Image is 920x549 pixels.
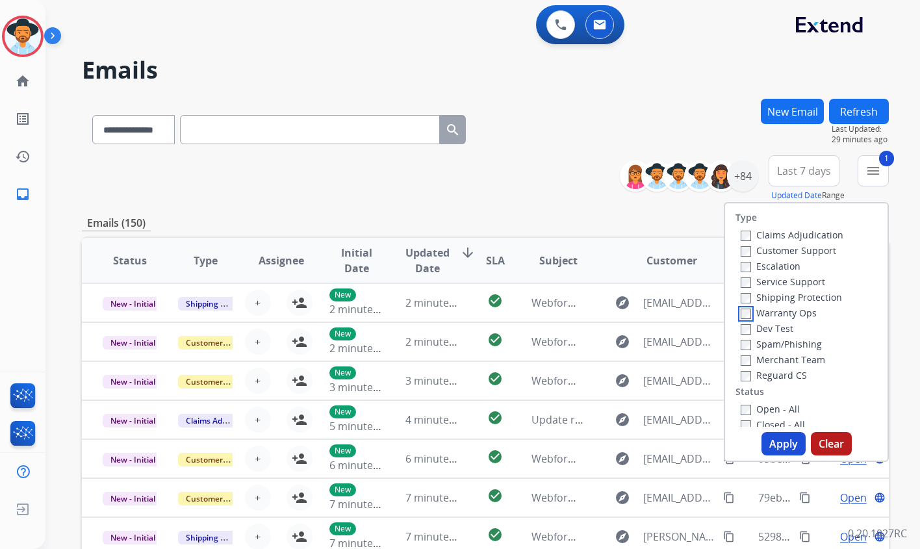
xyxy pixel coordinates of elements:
mat-icon: explore [615,334,630,350]
mat-icon: explore [615,529,630,544]
span: Initial Date [329,245,383,276]
label: Dev Test [741,322,793,335]
mat-icon: check_circle [487,527,503,543]
span: + [255,373,261,389]
mat-icon: list_alt [15,111,31,127]
button: + [245,368,271,394]
span: 2 minutes ago [405,335,475,349]
span: Range [771,190,845,201]
span: Shipping Protection [178,297,267,311]
span: [EMAIL_ADDRESS][DOMAIN_NAME] [643,295,716,311]
span: Customer Support [178,492,262,505]
span: [EMAIL_ADDRESS][DOMAIN_NAME] [643,451,716,466]
span: Customer Support [178,336,262,350]
mat-icon: history [15,149,31,164]
label: Service Support [741,275,825,288]
span: [PERSON_NAME][EMAIL_ADDRESS][PERSON_NAME][DOMAIN_NAME] [643,529,716,544]
label: Escalation [741,260,800,272]
span: Claims Adjudication [178,414,267,428]
input: Service Support [741,277,751,288]
label: Warranty Ops [741,307,817,319]
p: Emails (150) [82,215,151,231]
span: Status [113,253,147,268]
mat-icon: check_circle [487,410,503,426]
span: Subject [539,253,578,268]
mat-icon: content_copy [799,531,811,543]
span: New - Initial [103,336,163,350]
span: 6 minutes ago [329,458,399,472]
label: Customer Support [741,244,836,257]
p: New [329,483,356,496]
mat-icon: check_circle [487,371,503,387]
span: New - Initial [103,297,163,311]
input: Reguard CS [741,371,751,381]
label: Status [735,385,764,398]
span: 7 minutes ago [329,497,399,511]
div: +84 [727,160,758,192]
mat-icon: language [874,492,886,504]
span: Webform from [EMAIL_ADDRESS][DOMAIN_NAME] on [DATE] [531,452,826,466]
mat-icon: explore [615,451,630,466]
label: Claims Adjudication [741,229,843,241]
h2: Emails [82,57,889,83]
p: New [329,366,356,379]
button: Refresh [829,99,889,124]
span: [EMAIL_ADDRESS][DOMAIN_NAME] [643,373,716,389]
mat-icon: inbox [15,186,31,202]
input: Dev Test [741,324,751,335]
span: + [255,334,261,350]
span: 7 minutes ago [405,530,475,544]
span: SLA [486,253,505,268]
mat-icon: content_copy [799,492,811,504]
span: Updated Date [405,245,450,276]
span: Last Updated: [832,124,889,134]
input: Open - All [741,405,751,415]
p: New [329,327,356,340]
mat-icon: explore [615,412,630,428]
span: Last 7 days [777,168,831,173]
span: Webform from [EMAIL_ADDRESS][DOMAIN_NAME] on [DATE] [531,335,826,349]
span: [EMAIL_ADDRESS][DOMAIN_NAME] [643,412,716,428]
input: Customer Support [741,246,751,257]
span: 4 minutes ago [405,413,475,427]
span: Webform from [EMAIL_ADDRESS][DOMAIN_NAME] on [DATE] [531,296,826,310]
mat-icon: person_add [292,529,307,544]
label: Closed - All [741,418,805,431]
mat-icon: search [445,122,461,138]
mat-icon: arrow_downward [460,245,476,261]
mat-icon: menu [865,163,881,179]
p: New [329,444,356,457]
input: Closed - All [741,420,751,431]
span: + [255,529,261,544]
span: New - Initial [103,531,163,544]
label: Type [735,211,757,224]
span: New - Initial [103,453,163,466]
input: Merchant Team [741,355,751,366]
span: 1 [879,151,894,166]
span: Customer [646,253,697,268]
span: 5 minutes ago [329,419,399,433]
mat-icon: person_add [292,412,307,428]
span: New - Initial [103,492,163,505]
span: + [255,295,261,311]
mat-icon: content_copy [723,492,735,504]
label: Reguard CS [741,369,807,381]
span: Type [194,253,218,268]
mat-icon: home [15,73,31,89]
label: Spam/Phishing [741,338,822,350]
span: Webform from [EMAIL_ADDRESS][DOMAIN_NAME] on [DATE] [531,491,826,505]
span: [EMAIL_ADDRESS][DOMAIN_NAME] [643,490,716,505]
mat-icon: explore [615,295,630,311]
button: Last 7 days [769,155,839,186]
span: New - Initial [103,414,163,428]
button: Updated Date [771,190,822,201]
span: Customer Support [178,375,262,389]
mat-icon: check_circle [487,488,503,504]
span: [EMAIL_ADDRESS][DOMAIN_NAME] [643,334,716,350]
span: Assignee [259,253,304,268]
button: + [245,446,271,472]
span: 2 minutes ago [405,296,475,310]
input: Claims Adjudication [741,231,751,241]
img: avatar [5,18,41,55]
button: + [245,485,271,511]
